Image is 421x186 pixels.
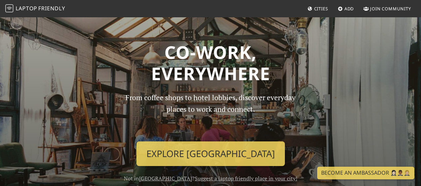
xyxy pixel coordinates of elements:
img: LaptopFriendly [5,4,13,12]
a: Add [335,3,357,15]
a: Become an Ambassador 🤵🏻‍♀️🤵🏾‍♂️🤵🏼‍♀️ [317,167,414,179]
p: From coffee shops to hotel lobbies, discover everyday places to work and connect. [120,92,302,136]
span: Join Community [370,6,411,12]
span: Friendly [38,5,65,12]
span: Add [344,6,354,12]
a: Suggest a laptop friendly place in your city! [195,175,297,182]
span: Cities [314,6,328,12]
a: Cities [305,3,331,15]
a: Explore [GEOGRAPHIC_DATA] [136,141,285,166]
a: [GEOGRAPHIC_DATA] [139,175,192,182]
span: Laptop [16,5,37,12]
span: Not in ? [124,175,297,182]
h1: Co-work, Everywhere [25,42,396,84]
a: LaptopFriendly LaptopFriendly [5,3,65,15]
a: Join Community [361,3,414,15]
